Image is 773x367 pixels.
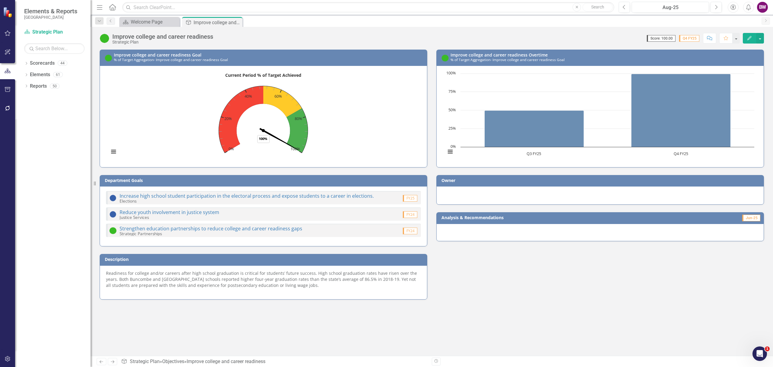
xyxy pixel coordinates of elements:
img: ClearPoint Strategy [3,7,14,18]
span: FY24 [403,228,417,234]
button: View chart menu, Current Period % of Target Achieved [109,148,118,156]
small: Strategic Partnerships [120,231,162,236]
div: Aug-25 [634,4,707,11]
img: No Information [109,211,117,218]
div: Improve college and career readiness [187,359,265,364]
text: 40% [245,93,252,99]
div: Current Period % of Target Achieved. Highcharts interactive chart. [106,70,421,161]
a: Elements [30,71,50,78]
a: Improve college and career readiness Goal [114,52,201,58]
small: % of Target Aggregation- Improve college and career readiness Goal [114,57,228,62]
img: On Target [100,34,109,43]
a: Improve college and career readiness Overtime [451,52,548,58]
text: 25% [448,125,456,131]
button: BW [757,2,768,13]
span: Score: 100.00 [647,35,675,42]
text: 50% [448,107,456,112]
span: Q4 FY25 [679,35,699,42]
small: Elections [120,198,136,204]
span: Search [591,5,604,9]
div: 61 [53,72,63,77]
img: On Target [105,54,112,62]
img: On Target [109,227,117,234]
a: Reports [30,83,47,90]
a: Scorecards [30,60,55,67]
text: 0% [229,146,234,151]
div: Chart. Highcharts interactive chart. [443,70,758,161]
text: 100% [290,146,300,151]
a: Strengthen education partnerships to reduce college and career readiness gaps [120,225,302,232]
path: Q3 FY25, 49.78022. % of Target Aggregation. [485,110,584,147]
div: Strategic Plan [112,40,213,44]
text: 20% [224,116,232,121]
path: 99.56044. % of Target Aggregation. [259,128,299,151]
img: On Target [441,54,449,62]
h3: Owner [441,178,761,183]
span: FY25 [403,195,417,202]
a: Objectives [162,359,184,364]
span: Jun-25 [742,215,760,221]
button: View chart menu, Chart [446,148,454,156]
span: 1 [765,346,770,351]
div: 50 [50,83,59,89]
input: Search Below... [24,43,85,54]
a: Strategic Plan [130,359,160,364]
div: Welcome Page [131,18,178,26]
svg: Interactive chart [106,70,421,161]
a: Reduce youth involvement in justice system [120,209,219,216]
small: % of Target Aggregation- Improve college and career readiness Goal [451,57,565,62]
a: Welcome Page [121,18,178,26]
h3: Analysis & Recommendations [441,215,687,220]
h3: Description [105,257,424,261]
svg: Interactive chart [443,70,757,161]
text: 100% [446,70,456,76]
text: Q3 FY25 [527,151,541,156]
text: 0% [451,144,456,149]
small: Justice Services [120,214,149,220]
a: Strategic Plan [24,29,85,36]
text: 80% [295,116,302,121]
text: Current Period % of Target Achieved [225,72,301,78]
div: » » [121,358,427,365]
button: Search [582,3,613,11]
text: 60% [274,93,282,99]
p: Readiness for college and/or careers after high school graduation is critical for students’ futur... [106,270,421,290]
iframe: Intercom live chat [752,346,767,361]
div: 44 [58,61,67,66]
img: No Information [109,194,117,202]
div: Improve college and career readiness [112,33,213,40]
h3: Department Goals [105,178,424,183]
text: 75% [448,89,456,94]
span: Elements & Reports [24,8,77,15]
a: Increase high school student participation in the electoral process and expose students to a care... [120,193,374,199]
text: 100% [259,136,267,141]
div: Improve college and career readiness [194,19,241,26]
span: FY24 [403,211,417,218]
small: [GEOGRAPHIC_DATA] [24,15,77,20]
button: Aug-25 [632,2,709,13]
input: Search ClearPoint... [122,2,614,13]
path: Q4 FY25, 99.56044. % of Target Aggregation. [631,74,731,147]
text: Q4 FY25 [674,151,688,156]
